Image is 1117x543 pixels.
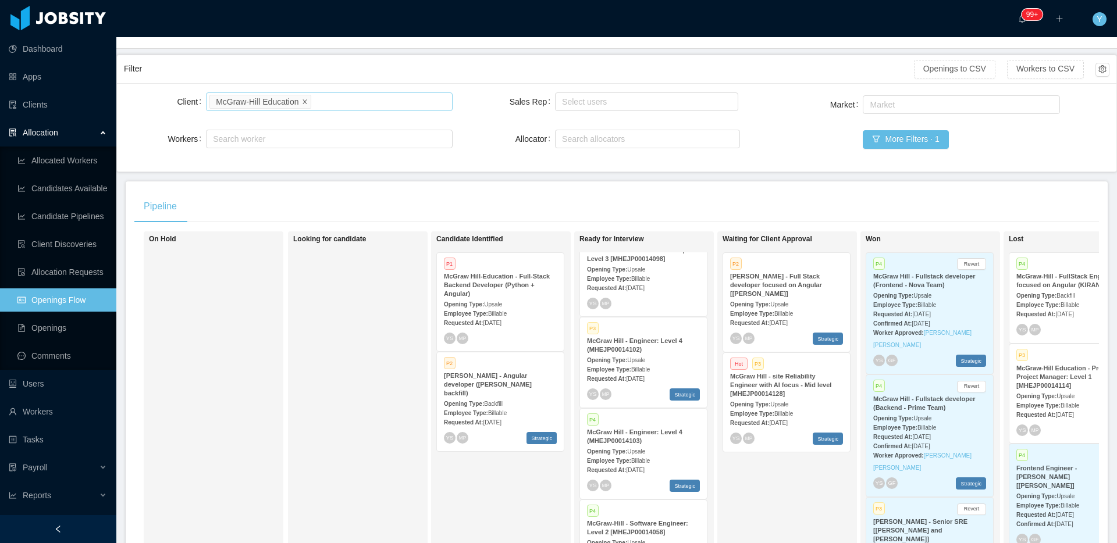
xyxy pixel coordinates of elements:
[587,467,626,473] strong: Requested At:
[956,477,986,490] span: Strategic
[1016,502,1061,509] strong: Employee Type:
[483,320,501,326] span: [DATE]
[957,258,986,270] button: Revert
[730,373,831,397] strong: McGraw Hill - site Reliability Engineer with AI focus - Mid level [MHEJP00014128]
[1016,365,1116,389] strong: McGraw-Hill Education - Product Project Manager: Level 1 [MHEJP00014114]
[670,480,700,492] span: Strategic
[730,401,770,408] strong: Opening Type:
[587,266,627,273] strong: Opening Type:
[558,95,565,109] input: Sales Rep
[1022,9,1043,20] sup: 428
[149,235,312,244] h1: On Hold
[459,335,466,341] span: MP
[17,149,107,172] a: icon: line-chartAllocated Workers
[444,401,484,407] strong: Opening Type:
[444,273,550,297] strong: McGraw Hill-Education - Full-Stack Backend Developer (Python + Angular)
[587,276,631,282] strong: Employee Type:
[587,413,599,426] span: P4
[730,410,774,417] strong: Employee Type:
[9,65,107,88] a: icon: appstoreApps
[631,458,650,464] span: Billable
[1016,449,1028,461] span: P4
[168,134,206,144] label: Workers
[444,301,484,308] strong: Opening Type:
[873,292,913,299] strong: Opening Type:
[873,330,924,336] strong: Worker Approved:
[730,301,770,308] strong: Opening Type:
[631,366,650,373] span: Billable
[134,190,186,223] div: Pipeline
[1056,292,1075,299] span: Backfill
[589,482,596,488] span: YS
[1016,512,1055,518] strong: Requested At:
[914,60,995,78] button: Openings to CSV
[587,428,682,444] strong: McGraw Hill - Engineer: Level 4 (MHEJP00014103)
[626,285,644,291] span: [DATE]
[587,337,682,353] strong: McGraw Hill - Engineer: Level 4 (MHEJP00014102)
[912,311,930,317] span: [DATE]
[17,205,107,228] a: icon: line-chartCandidate Pipelines
[17,260,107,284] a: icon: file-doneAllocation Requests
[627,357,645,363] span: Upsale
[1016,311,1055,317] strong: Requested At:
[293,235,456,244] h1: Looking for candidate
[917,424,936,431] span: Billable
[1016,393,1056,399] strong: Opening Type:
[587,458,631,464] strong: Employee Type:
[769,320,787,326] span: [DATE]
[912,443,930,449] span: [DATE]
[1016,302,1061,308] strong: Employee Type:
[956,355,986,367] span: Strategic
[1056,493,1075,499] span: Upsale
[626,376,644,382] span: [DATE]
[627,266,645,273] span: Upsale
[483,419,501,426] span: [DATE]
[587,448,627,455] strong: Opening Type:
[873,424,917,431] strong: Employee Type:
[866,235,1029,244] h1: Won
[730,258,742,270] span: P2
[589,300,596,306] span: YS
[1016,521,1055,527] strong: Confirmed At:
[209,95,311,109] li: McGraw-Hill Education
[1031,537,1038,542] span: GF
[1056,393,1075,399] span: Upsale
[863,130,948,149] button: icon: filterMore Filters · 1
[774,410,793,417] span: Billable
[913,292,931,299] span: Upsale
[444,410,488,416] strong: Employee Type:
[558,132,565,146] input: Allocator
[1055,512,1073,518] span: [DATE]
[9,491,17,499] i: icon: line-chart
[1031,427,1038,433] span: MP
[9,372,107,395] a: icon: robotUsers
[587,285,626,291] strong: Requested At:
[1018,427,1026,434] span: YS
[1016,402,1061,409] strong: Employee Type:
[913,415,931,421] span: Upsale
[488,410,507,416] span: Billable
[732,335,739,341] span: YS
[873,273,975,288] strong: McGraw Hill - Fullstack developer (Frontend - Nova Team)
[917,302,936,308] span: Billable
[912,320,930,327] span: [DATE]
[17,233,107,256] a: icon: file-searchClient Discoveries
[873,518,967,542] strong: [PERSON_NAME] - Senior SRE [[PERSON_NAME] and [PERSON_NAME]]
[587,520,688,535] strong: McGraw-Hill - Software Engineer: Level 2 [MHEJP00014058]
[209,132,216,146] input: Workers
[587,376,626,382] strong: Requested At:
[177,97,206,106] label: Client
[1055,521,1073,527] span: [DATE]
[873,452,924,459] strong: Worker Approved:
[770,401,788,408] span: Upsale
[562,133,728,145] div: Search allocators
[1016,258,1028,270] span: P4
[873,320,912,327] strong: Confirmed At:
[866,98,873,112] input: Market
[1016,412,1055,418] strong: Requested At:
[1061,402,1079,409] span: Billable
[873,434,912,440] strong: Requested At:
[484,301,502,308] span: Upsale
[17,177,107,200] a: icon: line-chartCandidates Available
[213,133,435,145] div: Search worker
